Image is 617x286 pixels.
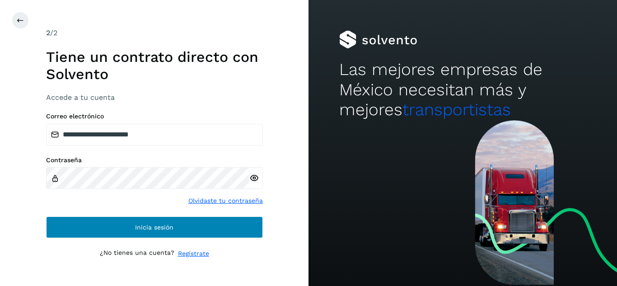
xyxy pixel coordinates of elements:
[46,113,263,120] label: Correo electrónico
[46,28,263,38] div: /2
[178,249,209,258] a: Regístrate
[339,60,586,120] h2: Las mejores empresas de México necesitan más y mejores
[46,28,50,37] span: 2
[46,93,263,102] h3: Accede a tu cuenta
[402,100,511,119] span: transportistas
[188,196,263,206] a: Olvidaste tu contraseña
[46,156,263,164] label: Contraseña
[100,249,174,258] p: ¿No tienes una cuenta?
[46,216,263,238] button: Inicia sesión
[135,224,173,230] span: Inicia sesión
[46,48,263,83] h1: Tiene un contrato directo con Solvento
